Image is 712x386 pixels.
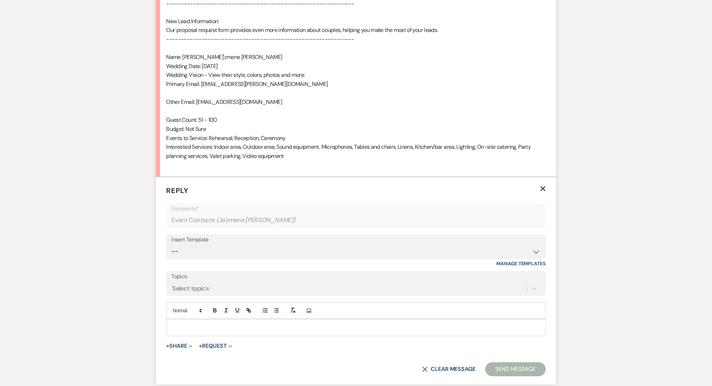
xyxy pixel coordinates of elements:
[485,362,546,377] button: Send Message
[172,284,209,294] div: Select topics
[172,235,541,245] div: Insert Template
[166,344,193,349] button: Share
[216,216,296,225] span: ( Ja'zmene [PERSON_NAME] )
[172,205,541,214] p: Recipients*
[497,261,546,267] a: Manage Templates
[166,186,189,195] span: Reply
[422,367,476,372] button: Clear message
[199,344,202,349] span: +
[199,344,232,349] button: Request
[172,272,541,282] label: Topics
[166,344,170,349] span: +
[172,214,541,227] div: Event Contacts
